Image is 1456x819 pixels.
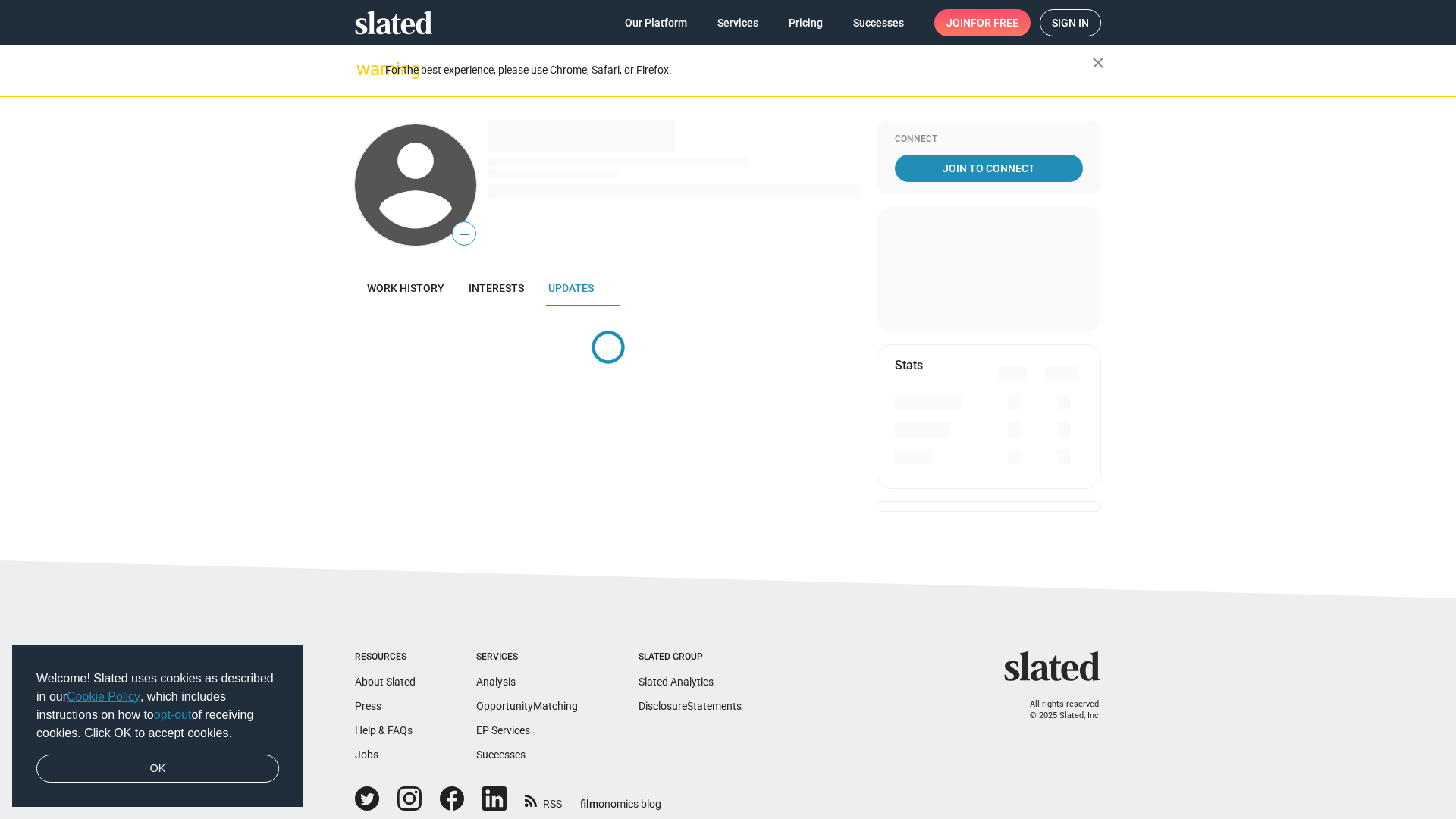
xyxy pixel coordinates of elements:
div: Services [476,651,578,664]
a: EP Services [476,724,530,736]
a: dismiss cookie message [36,755,279,783]
a: About Slated [355,676,416,688]
span: Pricing [789,9,823,36]
span: Successes [853,9,904,36]
a: Join To Connect [895,155,1083,182]
div: For the best experience, please use Chrome, Safari, or Firefox. [385,60,1092,80]
a: Jobs [355,748,378,761]
a: Slated Analytics [639,676,714,688]
a: Services [705,9,770,36]
div: Connect [895,133,1083,146]
span: Work history [367,282,444,294]
a: Our Platform [613,9,699,36]
span: Services [717,9,758,36]
a: Analysis [476,676,516,688]
a: RSS [525,788,562,811]
a: Cookie Policy [67,690,140,703]
span: Interests [469,282,524,294]
a: Interests [457,270,536,306]
span: Our Platform [625,9,687,36]
a: Press [355,700,381,712]
a: Updates [536,270,606,306]
p: All rights reserved. © 2025 Slated, Inc. [1014,699,1101,721]
span: for free [971,9,1018,36]
div: Resources [355,651,416,664]
a: Help & FAQs [355,724,413,736]
mat-icon: warning [356,60,375,78]
a: Pricing [777,9,835,36]
a: DisclosureStatements [639,700,742,712]
span: Welcome! Slated uses cookies as described in our , which includes instructions on how to of recei... [36,670,279,742]
span: — [453,224,475,244]
span: film [580,798,598,810]
span: Updates [548,282,594,294]
span: Join To Connect [898,155,1080,182]
mat-card-title: Stats [895,357,923,373]
mat-icon: close [1089,54,1107,72]
span: Sign in [1052,10,1089,36]
div: cookieconsent [12,645,303,808]
a: filmonomics blog [580,785,661,811]
div: Slated Group [639,651,742,664]
a: Successes [476,748,526,761]
a: Successes [841,9,916,36]
a: Joinfor free [934,9,1031,36]
span: Join [946,9,1018,36]
a: opt-out [154,708,192,721]
a: Sign in [1040,9,1101,36]
a: OpportunityMatching [476,700,578,712]
a: Work history [355,270,457,306]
